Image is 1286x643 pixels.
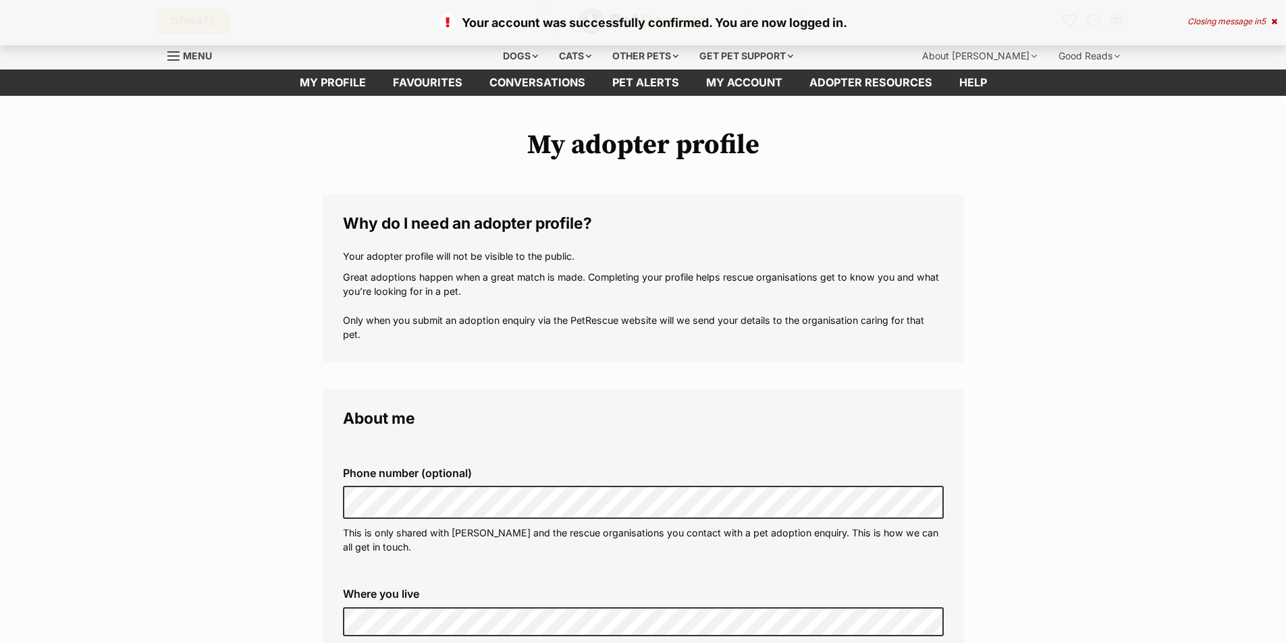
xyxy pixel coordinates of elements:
a: My profile [286,69,379,96]
div: Dogs [493,43,547,69]
p: Your adopter profile will not be visible to the public. [343,249,944,263]
div: Other pets [603,43,688,69]
span: Menu [183,50,212,61]
a: Menu [167,43,221,67]
legend: Why do I need an adopter profile? [343,215,944,232]
label: Where you live [343,588,944,600]
a: Adopter resources [796,69,946,96]
div: Get pet support [690,43,803,69]
div: About [PERSON_NAME] [913,43,1046,69]
p: Great adoptions happen when a great match is made. Completing your profile helps rescue organisat... [343,270,944,342]
h1: My adopter profile [323,130,964,161]
p: This is only shared with [PERSON_NAME] and the rescue organisations you contact with a pet adopti... [343,526,944,555]
a: Pet alerts [599,69,693,96]
label: Phone number (optional) [343,467,944,479]
a: Favourites [379,69,476,96]
a: My account [693,69,796,96]
a: Help [946,69,1000,96]
div: Good Reads [1049,43,1129,69]
a: conversations [476,69,599,96]
fieldset: Why do I need an adopter profile? [323,194,964,362]
legend: About me [343,410,944,427]
div: Cats [550,43,601,69]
